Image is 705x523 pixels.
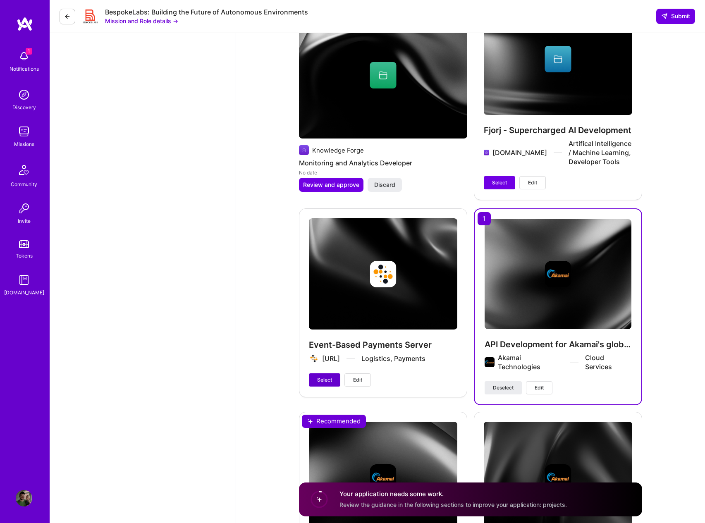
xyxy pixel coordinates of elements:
img: User Avatar [16,490,32,506]
button: Edit [344,373,371,387]
div: No date [299,168,467,177]
button: Discard [368,178,402,192]
img: Invite [16,200,32,217]
div: Community [11,180,37,189]
img: Company logo [485,357,495,367]
div: BespokeLabs: Building the Future of Autonomous Environments [105,8,308,17]
span: Edit [353,376,362,384]
button: Submit [656,9,695,24]
span: Review and approve [303,181,359,189]
a: User Avatar [14,490,34,506]
img: Company Logo [82,8,98,25]
span: Select [492,179,507,186]
span: Review the guidance in the following sections to improve your application: projects. [339,501,567,508]
img: logo [17,17,33,31]
div: Invite [18,217,31,225]
button: Edit [519,176,546,189]
div: Missions [14,140,34,148]
span: Select [317,376,332,384]
img: guide book [16,272,32,288]
img: Company logo [545,261,571,287]
img: divider [570,362,578,363]
div: Knowledge Forge [312,146,364,155]
button: Select [309,373,340,387]
button: Mission and Role details → [105,17,178,25]
i: icon LeftArrowDark [64,13,71,20]
div: Discovery [12,103,36,112]
img: Community [14,160,34,180]
span: Submit [661,12,690,20]
div: Tokens [16,251,33,260]
button: Review and approve [299,178,363,192]
span: Discard [374,181,395,189]
span: Edit [528,179,537,186]
img: tokens [19,240,29,248]
button: Select [484,176,515,189]
span: Edit [535,384,544,392]
div: [DOMAIN_NAME] [4,288,44,297]
i: icon SendLight [661,13,668,19]
img: teamwork [16,123,32,140]
h4: API Development for Akamai's global networks [485,339,631,350]
img: bell [16,48,32,64]
img: cover [485,219,631,329]
h4: Monitoring and Analytics Developer [299,158,467,168]
button: Edit [526,381,552,394]
img: Company logo [299,145,309,155]
button: Deselect [485,381,522,394]
span: Deselect [493,384,514,392]
div: Notifications [10,64,39,73]
span: 1 [26,48,32,55]
h4: Your application needs some work. [339,490,567,499]
img: discovery [16,86,32,103]
div: Akamai Technologies Cloud Services [498,353,631,371]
